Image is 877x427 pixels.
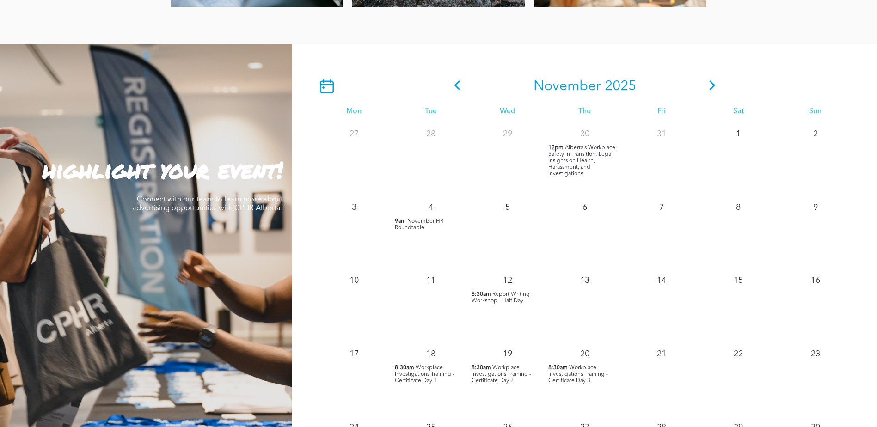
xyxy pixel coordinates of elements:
[534,79,601,93] span: November
[472,291,491,298] span: 8:30am
[395,365,454,384] span: Workplace Investigations Training - Certificate Day 1
[576,272,593,289] p: 13
[423,272,439,289] p: 11
[472,292,530,304] span: Report Writing Workshop - Half Day
[777,107,854,116] div: Sun
[499,199,516,216] p: 5
[346,346,362,362] p: 17
[730,346,747,362] p: 22
[499,126,516,142] p: 29
[730,272,747,289] p: 15
[346,126,362,142] p: 27
[653,199,670,216] p: 7
[548,145,615,177] span: Alberta’s Workplace Safety in Transition: Legal Insights on Health, Harassment, and Investigations
[395,219,443,231] span: November HR Roundtable
[548,145,564,151] span: 12pm
[653,272,670,289] p: 14
[472,365,491,371] span: 8:30am
[807,199,824,216] p: 9
[807,346,824,362] p: 23
[548,365,568,371] span: 8:30am
[546,107,623,116] div: Thu
[548,365,608,384] span: Workplace Investigations Training - Certificate Day 3
[730,126,747,142] p: 1
[346,199,362,216] p: 3
[653,126,670,142] p: 31
[395,365,414,371] span: 8:30am
[807,126,824,142] p: 2
[423,346,439,362] p: 18
[623,107,700,116] div: Fri
[472,365,531,384] span: Workplace Investigations Training - Certificate Day 2
[499,272,516,289] p: 12
[576,199,593,216] p: 6
[576,126,593,142] p: 30
[730,199,747,216] p: 8
[393,107,469,116] div: Tue
[469,107,546,116] div: Wed
[132,196,283,212] span: Connect with our team to learn more about advertising opportunities with CPHR Alberta!
[423,199,439,216] p: 4
[499,346,516,362] p: 19
[423,126,439,142] p: 28
[395,218,406,225] span: 9am
[807,272,824,289] p: 16
[576,346,593,362] p: 20
[346,272,362,289] p: 10
[43,153,283,186] strong: highlight your event!
[605,79,636,93] span: 2025
[700,107,777,116] div: Sat
[653,346,670,362] p: 21
[315,107,392,116] div: Mon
